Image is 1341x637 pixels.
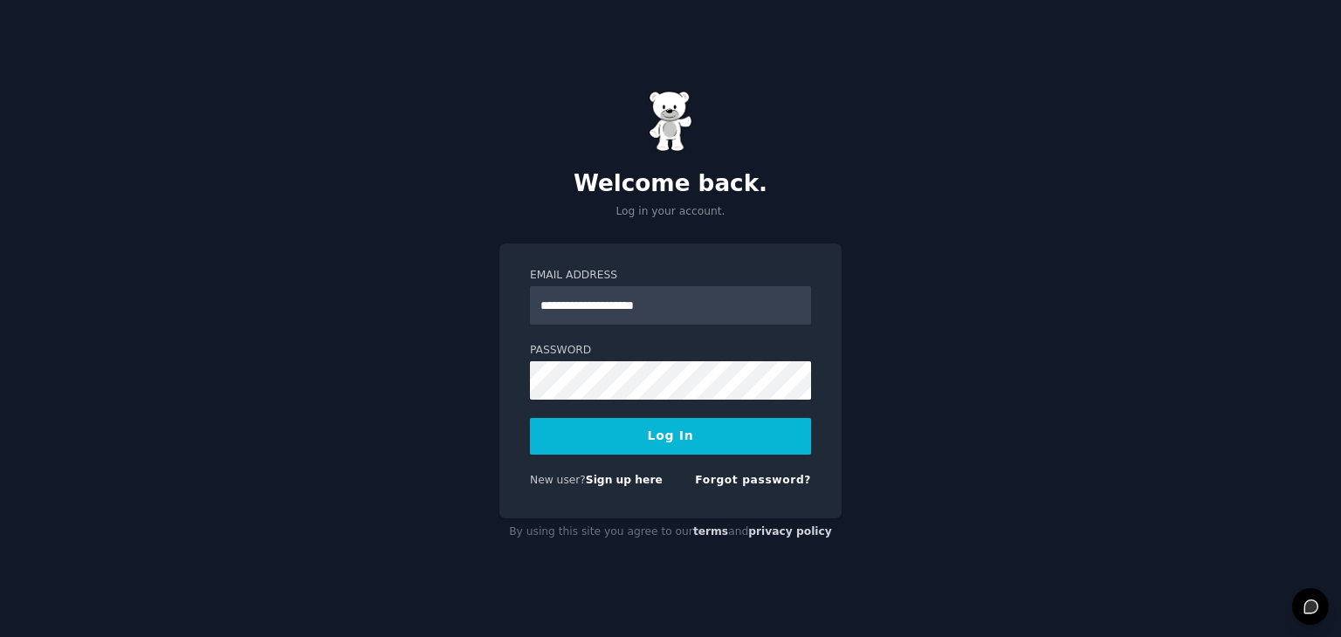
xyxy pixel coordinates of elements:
a: privacy policy [748,525,832,538]
button: Log In [530,418,811,455]
span: New user? [530,474,586,486]
img: Gummy Bear [649,91,692,152]
p: Log in your account. [499,204,842,220]
label: Password [530,343,811,359]
a: terms [693,525,728,538]
h2: Welcome back. [499,170,842,198]
a: Sign up here [586,474,663,486]
label: Email Address [530,268,811,284]
a: Forgot password? [695,474,811,486]
div: By using this site you agree to our and [499,518,842,546]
